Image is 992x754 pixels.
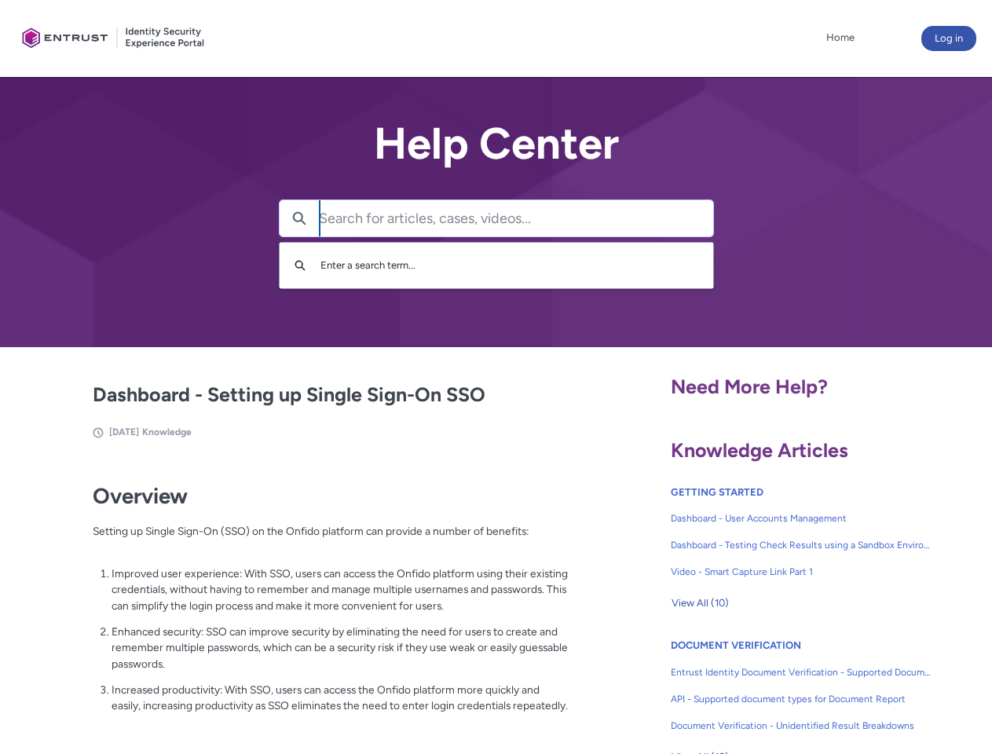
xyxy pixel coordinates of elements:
span: Knowledge Articles [671,438,848,462]
a: Video - Smart Capture Link Part 1 [671,558,932,585]
a: GETTING STARTED [671,486,763,498]
a: Document Verification - Unidentified Result Breakdowns [671,712,932,739]
span: Need More Help? [671,375,828,398]
li: Knowledge [142,425,192,439]
button: Search [280,200,319,236]
h2: Dashboard - Setting up Single Sign-On SSO [93,380,569,410]
span: Dashboard - User Accounts Management [671,511,932,525]
a: DOCUMENT VERIFICATION [671,639,801,651]
span: [DATE] [109,426,139,437]
a: API - Supported document types for Document Report [671,686,932,712]
a: Home [822,26,858,49]
button: Log in [921,26,976,51]
input: Search for articles, cases, videos... [319,200,713,236]
h2: Help Center [279,119,714,168]
p: Increased productivity: With SSO, users can access the Onfido platform more quickly and easily, i... [112,682,569,714]
strong: Overview [93,483,188,509]
p: Setting up Single Sign-On (SSO) on the Onfido platform can provide a number of benefits: [93,523,569,555]
span: View All (10) [672,591,729,615]
a: Entrust Identity Document Verification - Supported Document type and size [671,659,932,686]
span: Dashboard - Testing Check Results using a Sandbox Environment [671,538,932,552]
span: Document Verification - Unidentified Result Breakdowns [671,719,932,733]
span: Video - Smart Capture Link Part 1 [671,565,932,579]
span: API - Supported document types for Document Report [671,692,932,706]
button: Search [287,251,313,280]
span: Entrust Identity Document Verification - Supported Document type and size [671,665,932,679]
p: Improved user experience: With SSO, users can access the Onfido platform using their existing cre... [112,565,569,614]
span: Enter a search term... [320,259,415,271]
p: Enhanced security: SSO can improve security by eliminating the need for users to create and remem... [112,624,569,672]
button: View All (10) [671,591,730,616]
a: Dashboard - Testing Check Results using a Sandbox Environment [671,532,932,558]
a: Dashboard - User Accounts Management [671,505,932,532]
